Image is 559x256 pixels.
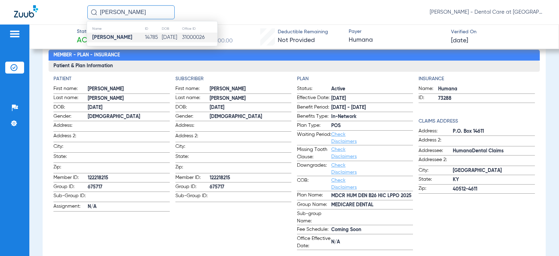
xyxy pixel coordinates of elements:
[297,201,331,209] span: Group Name:
[419,137,453,146] span: Address 2:
[419,176,453,184] span: State:
[419,94,438,103] span: ID:
[175,132,210,142] span: Address 2:
[145,33,162,42] td: 14785
[438,85,535,93] span: Humana
[53,164,88,173] span: Zip:
[175,104,210,112] span: DOB:
[92,35,132,40] strong: [PERSON_NAME]
[419,147,453,155] span: Addressee:
[331,201,413,209] span: MEDICARE DENTAL
[453,147,535,155] span: HumanaDental Claims
[331,113,413,120] span: In-Network
[53,203,88,211] span: Assignment:
[419,118,535,125] app-breakdown-title: Claims Address
[331,85,413,93] span: Active
[297,113,331,121] span: Benefits Type:
[297,75,413,83] h4: Plan
[175,183,210,192] span: Group ID:
[297,226,331,234] span: Fee Schedule:
[175,143,210,152] span: City:
[53,143,88,152] span: City:
[438,95,535,102] span: 73288
[49,50,539,61] h2: Member - Plan - Insurance
[145,25,162,33] th: ID
[331,226,413,234] span: Coming Soon
[331,104,413,111] span: [DATE] - [DATE]
[53,94,88,103] span: Last name:
[88,85,169,93] span: [PERSON_NAME]
[87,5,175,19] input: Search for patients
[278,37,315,43] span: Not Provided
[430,9,545,16] span: [PERSON_NAME] - Dental Care at [GEOGRAPHIC_DATA]
[419,167,453,175] span: City:
[53,75,169,83] h4: Patient
[53,132,88,142] span: Address 2:
[53,122,88,131] span: Address:
[331,95,413,102] span: [DATE]
[53,192,88,202] span: Sub-Group ID:
[77,28,101,35] span: Status
[49,61,539,72] h3: Patient & Plan Information
[210,95,291,102] span: [PERSON_NAME]
[419,156,453,166] span: Addressee 2:
[182,33,217,42] td: 31000026
[297,85,331,94] span: Status:
[53,104,88,112] span: DOB:
[175,75,291,83] h4: Subscriber
[349,28,445,35] span: Payer
[453,176,535,184] span: KY
[53,174,88,182] span: Member ID:
[297,146,331,161] span: Missing Tooth Clause:
[88,95,169,102] span: [PERSON_NAME]
[331,192,413,200] span: MDCR HUM DEN B26 HIC LPPO 2025
[175,122,210,131] span: Address:
[331,178,357,190] a: Check Disclaimers
[88,113,169,120] span: [DEMOGRAPHIC_DATA]
[53,85,88,94] span: First name:
[210,184,291,191] span: 675717
[175,153,210,162] span: State:
[297,122,331,130] span: Plan Type:
[419,85,438,94] span: Name:
[88,174,169,182] span: 122218215
[349,36,445,44] span: Humana
[88,104,169,111] span: [DATE]
[210,104,291,111] span: [DATE]
[453,167,535,174] span: [GEOGRAPHIC_DATA]
[161,25,182,33] th: DOB
[297,235,331,250] span: Office Effective Date:
[419,75,535,83] h4: Insurance
[175,174,210,182] span: Member ID:
[451,36,468,45] span: [DATE]
[419,185,453,193] span: Zip:
[297,177,331,191] span: COB:
[210,174,291,182] span: 122218215
[88,184,169,191] span: 675717
[297,210,331,225] span: Sub-group Name:
[453,128,535,135] span: P.O. Box 14611
[278,28,328,36] span: Deductible Remaining
[331,122,413,130] span: POS
[331,238,413,246] span: N/A
[210,85,291,93] span: [PERSON_NAME]
[175,113,210,121] span: Gender:
[451,28,547,36] span: Verified On
[331,163,357,175] a: Check Disclaimers
[53,153,88,162] span: State:
[175,164,210,173] span: Zip:
[175,94,210,103] span: Last name:
[9,30,20,38] img: hamburger-icon
[297,192,331,200] span: Plan Name:
[175,192,210,202] span: Sub-Group ID:
[297,162,331,176] span: Downgrades:
[331,147,357,159] a: Check Disclaimers
[53,113,88,121] span: Gender:
[182,25,217,33] th: Office ID
[331,132,357,144] a: Check Disclaimers
[297,94,331,103] span: Effective Date:
[14,5,38,18] img: Zuub Logo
